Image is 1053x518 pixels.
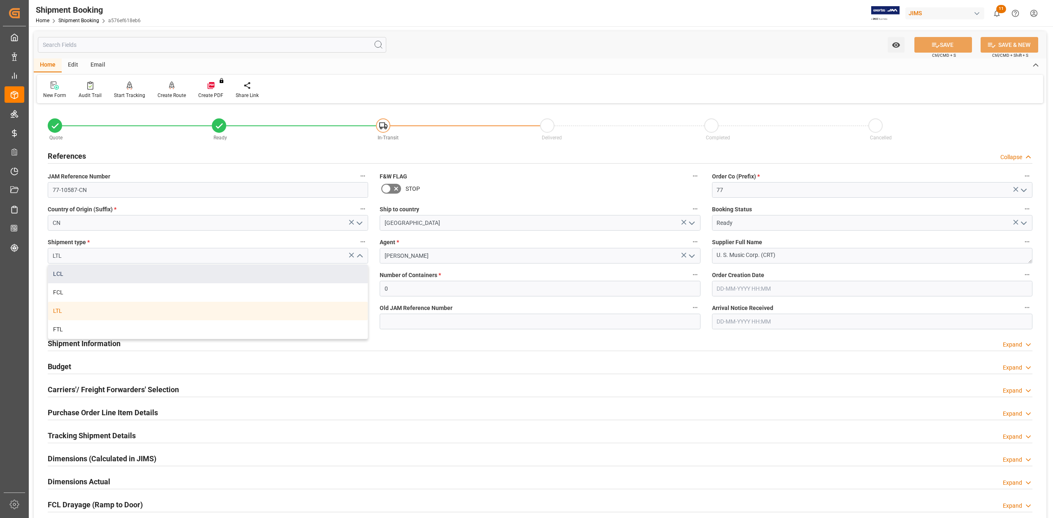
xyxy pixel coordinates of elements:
[996,5,1006,13] span: 11
[380,238,399,247] span: Agent
[1022,171,1032,181] button: Order Co (Prefix) *
[712,248,1032,264] textarea: U. S. Music Corp. (CRT)
[1003,502,1022,510] div: Expand
[357,171,368,181] button: JAM Reference Number
[58,18,99,23] a: Shipment Booking
[114,92,145,99] div: Start Tracking
[36,18,49,23] a: Home
[1003,479,1022,487] div: Expand
[48,361,71,372] h2: Budget
[380,304,452,312] span: Old JAM Reference Number
[48,150,86,162] h2: References
[712,172,760,181] span: Order Co (Prefix)
[48,384,179,395] h2: Carriers'/ Freight Forwarders' Selection
[1022,269,1032,280] button: Order Creation Date
[706,135,730,141] span: Completed
[48,430,136,441] h2: Tracking Shipment Details
[48,205,116,214] span: Country of Origin (Suffix)
[905,7,984,19] div: JIMS
[36,4,141,16] div: Shipment Booking
[712,238,762,247] span: Supplier Full Name
[712,314,1032,329] input: DD-MM-YYYY HH:MM
[380,205,419,214] span: Ship to country
[48,302,368,320] div: LTL
[380,172,407,181] span: F&W FLAG
[1017,217,1029,229] button: open menu
[357,203,368,214] button: Country of Origin (Suffix) *
[542,135,562,141] span: Delivered
[1000,153,1022,162] div: Collapse
[712,205,752,214] span: Booking Status
[690,236,700,247] button: Agent *
[1006,4,1025,23] button: Help Center
[905,5,988,21] button: JIMS
[406,185,420,193] span: STOP
[84,58,111,72] div: Email
[685,250,697,262] button: open menu
[1022,302,1032,313] button: Arrival Notice Received
[871,6,900,21] img: Exertis%20JAM%20-%20Email%20Logo.jpg_1722504956.jpg
[48,172,110,181] span: JAM Reference Number
[48,476,110,487] h2: Dimensions Actual
[48,215,368,231] input: Type to search/select
[1022,236,1032,247] button: Supplier Full Name
[353,250,365,262] button: close menu
[992,52,1028,58] span: Ctrl/CMD + Shift + S
[48,265,368,283] div: LCL
[34,58,62,72] div: Home
[712,281,1032,296] input: DD-MM-YYYY HH:MM
[690,203,700,214] button: Ship to country
[38,37,386,53] input: Search Fields
[48,320,368,339] div: FTL
[48,283,368,302] div: FCL
[1003,409,1022,418] div: Expand
[1017,184,1029,197] button: open menu
[1003,363,1022,372] div: Expand
[49,135,63,141] span: Quote
[48,453,156,464] h2: Dimensions (Calculated in JIMS)
[213,135,227,141] span: Ready
[888,37,905,53] button: open menu
[357,236,368,247] button: Shipment type *
[690,269,700,280] button: Number of Containers *
[1022,203,1032,214] button: Booking Status
[48,338,121,349] h2: Shipment Information
[1003,432,1022,441] div: Expand
[353,217,365,229] button: open menu
[48,238,90,247] span: Shipment type
[1003,456,1022,464] div: Expand
[378,135,399,141] span: In-Transit
[48,407,158,418] h2: Purchase Order Line Item Details
[236,92,259,99] div: Share Link
[43,92,66,99] div: New Form
[690,171,700,181] button: F&W FLAG
[48,499,143,510] h2: FCL Drayage (Ramp to Door)
[988,4,1006,23] button: show 11 new notifications
[712,304,773,312] span: Arrival Notice Received
[158,92,186,99] div: Create Route
[690,302,700,313] button: Old JAM Reference Number
[1003,386,1022,395] div: Expand
[870,135,892,141] span: Cancelled
[1003,340,1022,349] div: Expand
[685,217,697,229] button: open menu
[981,37,1038,53] button: SAVE & NEW
[79,92,102,99] div: Audit Trail
[712,271,764,280] span: Order Creation Date
[914,37,972,53] button: SAVE
[62,58,84,72] div: Edit
[380,271,441,280] span: Number of Containers
[932,52,956,58] span: Ctrl/CMD + S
